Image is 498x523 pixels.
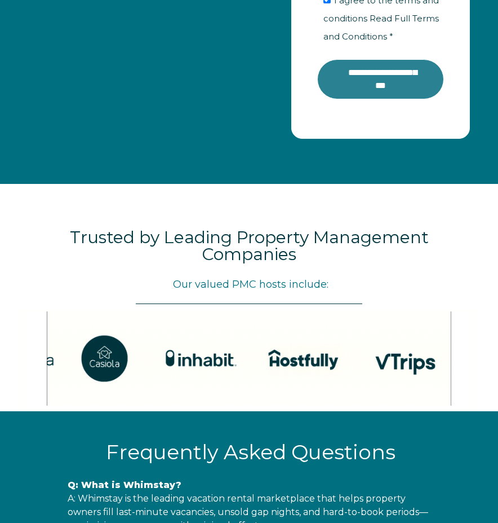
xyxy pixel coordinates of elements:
[173,278,328,291] span: Our valued PMC hosts include:​
[323,13,439,42] a: Read Full Terms and Conditions
[68,480,181,490] strong: Q: What is Whimstay?
[70,227,429,265] span: Trusted by Leading Property Management Companies
[47,311,451,406] img: Sin título-2
[106,440,395,464] span: Frequently Asked Questions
